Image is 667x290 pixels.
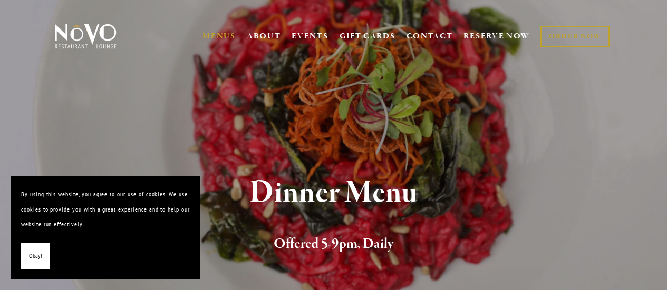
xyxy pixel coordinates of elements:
[70,176,597,210] h1: Dinner Menu
[53,23,119,49] img: Novo Restaurant &amp; Lounge
[202,31,236,42] a: MENUS
[247,31,281,42] a: ABOUT
[21,243,50,269] button: Okay!
[11,176,200,279] section: Cookie banner
[540,26,610,47] a: ORDER NOW
[463,26,530,46] a: RESERVE NOW
[292,31,328,42] a: EVENTS
[70,233,597,255] h2: Offered 5-9pm, Daily
[407,26,453,46] a: CONTACT
[21,187,190,232] p: By using this website, you agree to our use of cookies. We use cookies to provide you with a grea...
[340,26,395,46] a: GIFT CARDS
[29,248,42,264] span: Okay!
